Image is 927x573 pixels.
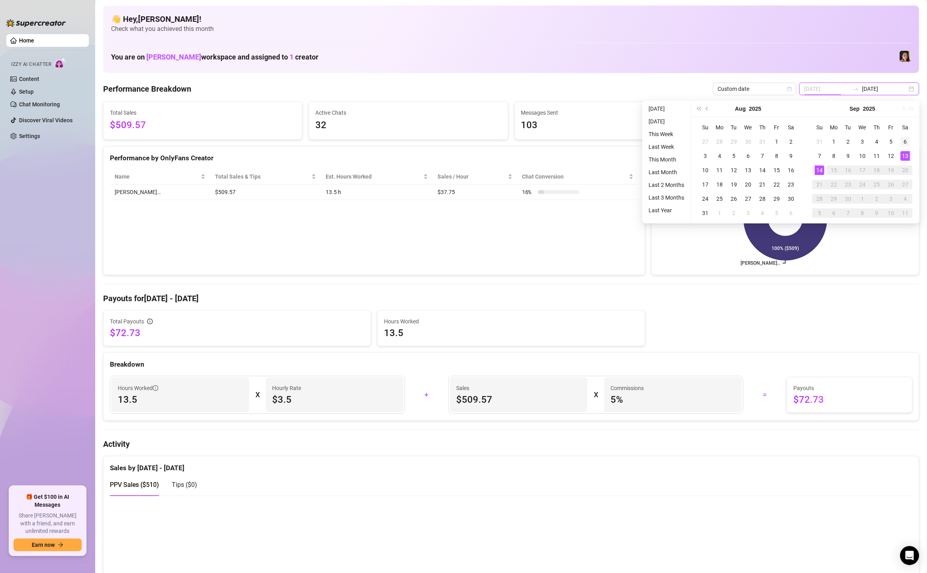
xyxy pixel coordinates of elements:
td: 2025-09-05 [884,135,898,149]
span: 13.5 [118,393,243,406]
td: 2025-09-22 [827,177,841,192]
div: 18 [715,180,724,189]
td: 2025-09-24 [855,177,869,192]
td: 2025-09-20 [898,163,912,177]
td: 2025-09-06 [784,206,798,220]
td: 2025-08-05 [727,149,741,163]
img: Luna [900,51,911,62]
li: Last Week [645,142,687,152]
img: logo-BBDzfeDw.svg [6,19,66,27]
div: 3 [743,208,753,218]
th: Sa [784,120,798,135]
button: Earn nowarrow-right [13,538,82,551]
span: 5 % [610,393,735,406]
td: 2025-08-14 [755,163,770,177]
img: AI Chatter [54,58,67,69]
div: Breakdown [110,359,912,370]
span: info-circle [153,385,158,391]
li: This Month [645,155,687,164]
span: Izzy AI Chatter [11,61,51,68]
li: Last Year [645,206,687,215]
td: 2025-08-20 [741,177,755,192]
th: Su [698,120,712,135]
td: 2025-07-30 [741,135,755,149]
td: 2025-10-02 [869,192,884,206]
button: Choose a month [850,101,860,117]
th: Chat Conversion [517,169,638,185]
span: 13.5 [384,327,638,339]
td: 2025-08-07 [755,149,770,163]
h1: You are on workspace and assigned to creator [111,53,319,62]
td: 2025-07-27 [698,135,712,149]
a: Content [19,76,39,82]
td: 2025-08-22 [770,177,784,192]
span: 103 [521,118,707,133]
div: 11 [900,208,910,218]
li: [DATE] [645,104,687,113]
button: Previous month (PageUp) [703,101,712,117]
td: 2025-08-19 [727,177,741,192]
div: 12 [729,165,739,175]
td: 2025-09-18 [869,163,884,177]
div: 10 [858,151,867,161]
div: 7 [815,151,824,161]
div: 30 [743,137,753,146]
td: 13.5 h [321,185,433,200]
th: Th [869,120,884,135]
th: Mo [827,120,841,135]
div: 30 [843,194,853,204]
span: Share [PERSON_NAME] with a friend, and earn unlimited rewards [13,512,82,535]
div: 15 [829,165,839,175]
td: 2025-08-12 [727,163,741,177]
li: Last 3 Months [645,193,687,202]
td: 2025-08-13 [741,163,755,177]
a: Home [19,37,34,44]
div: 21 [758,180,767,189]
input: End date [862,85,907,93]
div: 13 [743,165,753,175]
div: 13 [900,151,910,161]
td: 2025-08-24 [698,192,712,206]
td: 2025-09-08 [827,149,841,163]
div: 10 [886,208,896,218]
td: 2025-09-01 [827,135,841,149]
th: Mo [712,120,727,135]
div: 5 [772,208,781,218]
div: 31 [815,137,824,146]
div: 10 [701,165,710,175]
span: Hours Worked [384,317,638,326]
th: Total Sales & Tips [210,169,321,185]
td: [PERSON_NAME]… [110,185,210,200]
td: $37.75 [433,185,517,200]
td: 2025-09-26 [884,177,898,192]
td: 2025-09-06 [898,135,912,149]
th: Tu [727,120,741,135]
td: 2025-09-02 [841,135,855,149]
div: 9 [872,208,881,218]
div: 28 [715,137,724,146]
div: 17 [858,165,867,175]
td: 2025-08-09 [784,149,798,163]
td: 2025-09-04 [755,206,770,220]
div: 2 [786,137,796,146]
li: Last Month [645,167,687,177]
td: 2025-10-01 [855,192,869,206]
div: Open Intercom Messenger [900,546,919,565]
div: 9 [786,151,796,161]
span: Sales [456,384,581,392]
div: 30 [786,194,796,204]
span: Earn now [32,542,55,548]
div: 21 [815,180,824,189]
td: $509.57 [210,185,321,200]
span: Tips ( $0 ) [172,481,197,488]
td: 2025-09-03 [855,135,869,149]
span: to [852,86,859,92]
td: 2025-09-09 [841,149,855,163]
td: 2025-08-08 [770,149,784,163]
span: PPV Sales ( $510 ) [110,481,159,488]
div: 5 [815,208,824,218]
h4: Activity [103,438,919,450]
article: Hourly Rate [272,384,301,392]
div: 4 [872,137,881,146]
td: 2025-09-30 [841,192,855,206]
